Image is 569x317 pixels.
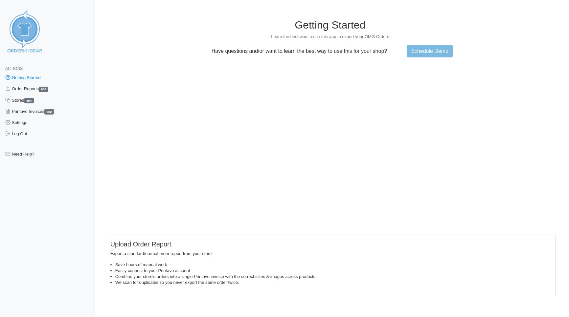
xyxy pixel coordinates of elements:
[105,34,556,40] p: Learn the best way to use this app to export your OMG Orders
[115,268,550,274] li: Easily connect to your Printavo account
[39,87,48,92] span: 664
[115,262,550,268] li: Save hours of manual work
[208,48,391,54] p: Have questions and/or want to learn the best way to use this for your shop?
[407,45,453,57] a: Schedule Demo
[5,66,23,71] span: Actions
[115,280,550,285] li: We scan for duplicates so you never export the same order twice.
[110,251,550,257] p: Export a standard/normal order report from your store
[44,109,54,115] span: 662
[110,240,550,248] h5: Upload Order Report
[24,98,34,103] span: 494
[105,19,556,31] h1: Getting Started
[115,274,550,280] li: Combine your store's orders into a single Printavo invoice with the correct sizes & images across...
